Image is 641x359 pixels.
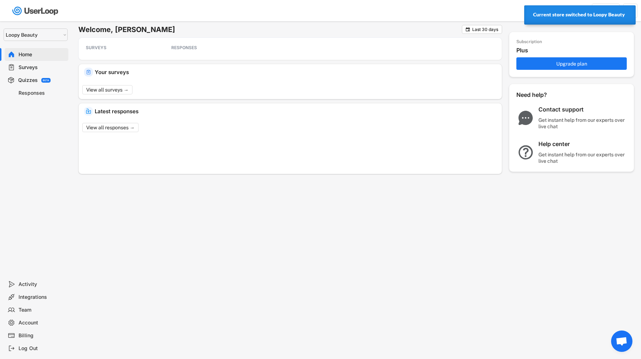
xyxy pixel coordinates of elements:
[171,45,235,51] div: RESPONSES
[516,111,535,125] img: ChatMajor.svg
[533,12,625,17] strong: Current store switched to Loopy Beauty
[18,77,38,84] div: Quizzes
[538,140,627,148] div: Help center
[472,27,498,32] div: Last 30 days
[19,319,66,326] div: Account
[11,4,61,18] img: userloop-logo-01.svg
[86,45,150,51] div: SURVEYS
[86,109,91,114] img: IncomingMajor.svg
[538,117,627,130] div: Get instant help from our experts over live chat
[538,106,627,113] div: Contact support
[516,145,535,160] img: QuestionMarkInverseMajor.svg
[95,69,496,75] div: Your surveys
[19,345,66,352] div: Log Out
[19,332,66,339] div: Billing
[516,39,542,45] div: Subscription
[78,25,462,34] h6: Welcome, [PERSON_NAME]
[19,281,66,288] div: Activity
[19,51,66,58] div: Home
[19,90,66,97] div: Responses
[19,307,66,313] div: Team
[516,47,630,54] div: Plus
[516,91,566,99] div: Need help?
[19,64,66,71] div: Surveys
[19,294,66,301] div: Integrations
[95,109,496,114] div: Latest responses
[538,151,627,164] div: Get instant help from our experts over live chat
[611,331,632,352] div: Open chat
[82,123,139,132] button: View all responses →
[82,85,132,94] button: View all surveys →
[465,27,470,32] button: 
[43,79,49,82] div: BETA
[516,57,627,70] button: Upgrade plan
